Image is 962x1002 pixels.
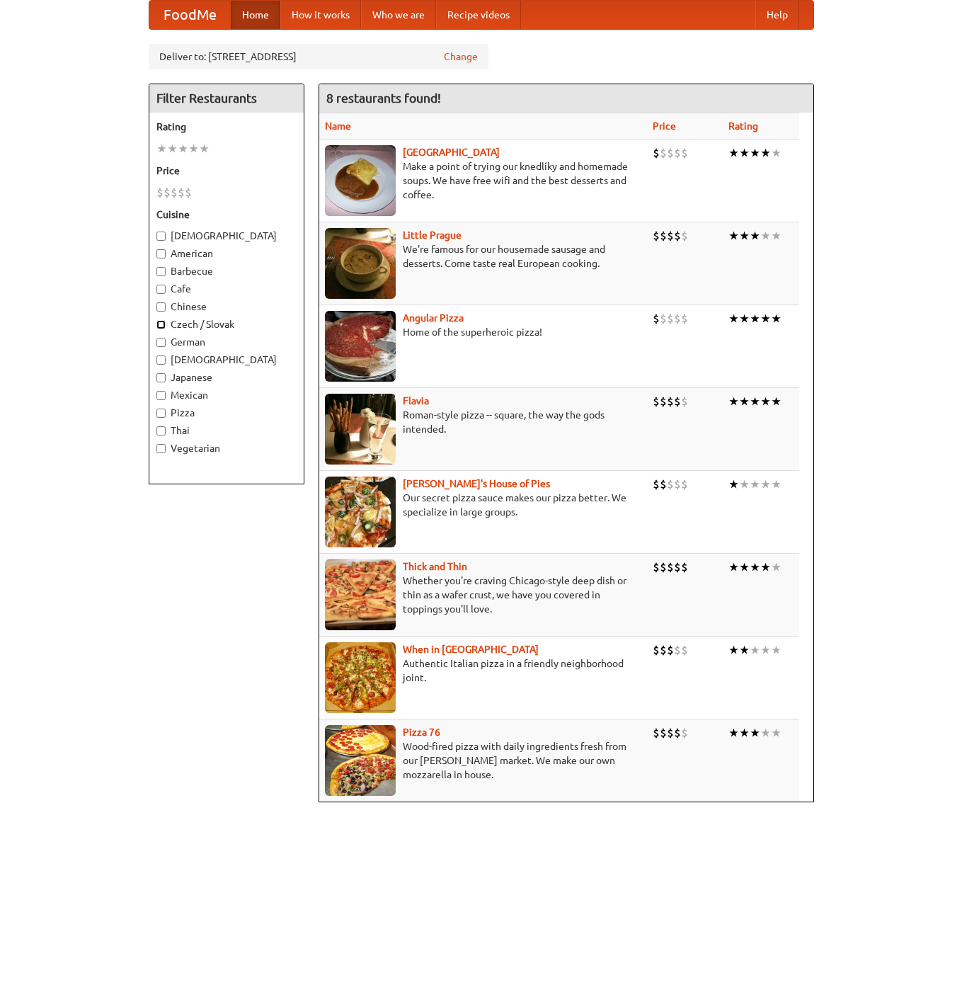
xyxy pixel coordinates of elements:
[681,145,688,161] li: $
[178,185,185,200] li: $
[325,228,396,299] img: littleprague.jpg
[681,228,688,244] li: $
[325,242,642,271] p: We're famous for our housemade sausage and desserts. Come taste real European cooking.
[325,120,351,132] a: Name
[760,311,771,326] li: ★
[156,246,297,261] label: American
[674,394,681,409] li: $
[739,228,750,244] li: ★
[156,249,166,258] input: American
[771,228,781,244] li: ★
[760,642,771,658] li: ★
[750,725,760,741] li: ★
[164,185,171,200] li: $
[728,477,739,492] li: ★
[760,394,771,409] li: ★
[156,338,166,347] input: German
[653,642,660,658] li: $
[325,739,642,782] p: Wood-fired pizza with daily ingredients fresh from our [PERSON_NAME] market. We make our own mozz...
[653,145,660,161] li: $
[750,228,760,244] li: ★
[231,1,280,29] a: Home
[326,91,441,105] ng-pluralize: 8 restaurants found!
[403,478,550,489] a: [PERSON_NAME]'s House of Pies
[156,300,297,314] label: Chinese
[667,394,674,409] li: $
[660,311,667,326] li: $
[728,394,739,409] li: ★
[667,725,674,741] li: $
[156,285,166,294] input: Cafe
[750,559,760,575] li: ★
[156,426,166,435] input: Thai
[653,311,660,326] li: $
[771,394,781,409] li: ★
[156,409,166,418] input: Pizza
[653,394,660,409] li: $
[728,145,739,161] li: ★
[667,559,674,575] li: $
[771,642,781,658] li: ★
[325,656,642,685] p: Authentic Italian pizza in a friendly neighborhood joint.
[156,302,166,312] input: Chinese
[674,642,681,658] li: $
[188,141,199,156] li: ★
[361,1,436,29] a: Who we are
[728,642,739,658] li: ★
[667,642,674,658] li: $
[156,423,297,438] label: Thai
[403,147,500,158] b: [GEOGRAPHIC_DATA]
[325,325,642,339] p: Home of the superheroic pizza!
[156,207,297,222] h5: Cuisine
[728,228,739,244] li: ★
[739,725,750,741] li: ★
[681,559,688,575] li: $
[156,141,167,156] li: ★
[750,394,760,409] li: ★
[156,355,166,365] input: [DEMOGRAPHIC_DATA]
[728,725,739,741] li: ★
[750,642,760,658] li: ★
[674,559,681,575] li: $
[156,229,297,243] label: [DEMOGRAPHIC_DATA]
[167,141,178,156] li: ★
[653,477,660,492] li: $
[760,228,771,244] li: ★
[325,311,396,382] img: angular.jpg
[325,159,642,202] p: Make a point of trying our knedlíky and homemade soups. We have free wifi and the best desserts a...
[280,1,361,29] a: How it works
[660,394,667,409] li: $
[739,394,750,409] li: ★
[674,228,681,244] li: $
[760,477,771,492] li: ★
[325,491,642,519] p: Our secret pizza sauce makes our pizza better. We specialize in large groups.
[739,559,750,575] li: ★
[739,477,750,492] li: ★
[199,141,210,156] li: ★
[728,311,739,326] li: ★
[325,574,642,616] p: Whether you're craving Chicago-style deep dish or thin as a wafer crust, we have you covered in t...
[156,370,297,385] label: Japanese
[681,725,688,741] li: $
[653,228,660,244] li: $
[156,444,166,453] input: Vegetarian
[325,559,396,630] img: thick.jpg
[403,229,462,241] b: Little Prague
[325,477,396,547] img: luigis.jpg
[325,394,396,465] img: flavia.jpg
[156,120,297,134] h5: Rating
[771,477,781,492] li: ★
[755,1,799,29] a: Help
[667,311,674,326] li: $
[325,145,396,216] img: czechpoint.jpg
[653,559,660,575] li: $
[403,561,467,572] a: Thick and Thin
[681,477,688,492] li: $
[149,1,231,29] a: FoodMe
[674,477,681,492] li: $
[653,725,660,741] li: $
[156,353,297,367] label: [DEMOGRAPHIC_DATA]
[156,185,164,200] li: $
[660,477,667,492] li: $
